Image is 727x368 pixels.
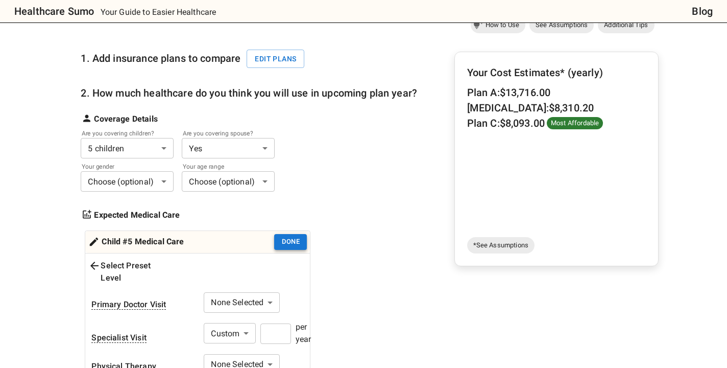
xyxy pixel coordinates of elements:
[471,17,526,33] a: How to Use
[182,171,275,192] div: Choose (optional)
[91,333,146,343] div: Sometimes called 'Specialist' or 'Specialist Office Visit'. This is a visit to a doctor with a sp...
[204,292,280,313] div: None Selected
[529,17,594,33] a: See Assumptions
[82,129,159,137] label: Are you covering children?
[183,162,260,171] label: Your age range
[467,84,551,101] h6: :
[467,86,497,99] span: Plan A
[82,162,159,171] label: Your gender
[81,50,310,68] h6: 1. Add insurance plans to compare
[479,20,526,30] span: How to Use
[598,20,654,30] span: Additional Tips
[467,117,497,129] span: Plan C
[467,102,546,114] span: [MEDICAL_DATA]
[14,3,94,19] h6: Healthcare Sumo
[549,102,594,114] span: $ 8,310.20
[101,6,216,18] p: Your Guide to Easier Healthcare
[296,321,319,346] div: per year
[547,118,603,128] span: Most Affordable
[247,50,304,68] button: Edit plans
[274,234,307,250] button: Done
[692,3,713,19] a: Blog
[183,129,260,137] label: Are you covering spouse?
[467,64,646,81] h6: Your Cost Estimates* (yearly)
[91,300,166,310] div: Visit to your primary doctor for general care (also known as a Primary Care Provider, Primary Car...
[467,115,545,131] h6: :
[182,138,275,158] div: Yes
[88,260,173,284] div: Select Preset Level
[467,240,535,250] span: *See Assumptions
[94,113,157,125] strong: Coverage Details
[467,237,535,254] a: *See Assumptions
[94,209,180,221] strong: Expected Medical Care
[500,117,545,129] span: $ 8,093.00
[81,171,174,192] div: Choose (optional)
[529,20,594,30] span: See Assumptions
[467,100,594,116] h6: :
[598,17,654,33] a: Additional Tips
[204,323,256,343] div: Custom
[6,3,94,19] a: Healthcare Sumo
[500,86,551,99] span: $ 13,716.00
[81,138,174,158] div: 5 children
[88,234,186,250] div: Child #5 Medical Care
[81,85,417,101] h6: 2. How much healthcare do you think you will use in upcoming plan year?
